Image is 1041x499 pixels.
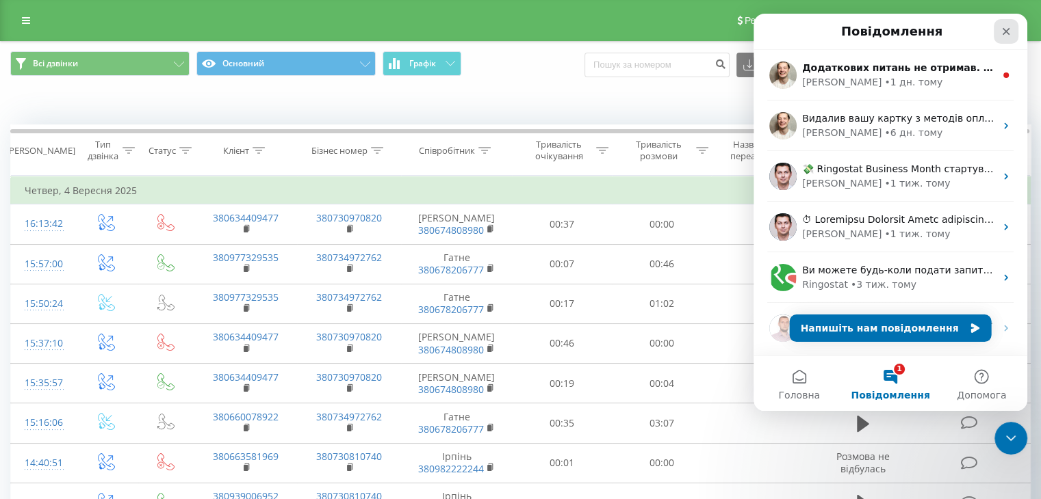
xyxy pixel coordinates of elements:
button: Повідомлення [91,342,182,397]
a: 380678206777 [418,303,484,316]
div: [PERSON_NAME] [49,112,128,126]
div: 15:37:10 [25,330,61,357]
input: Пошук за номером [584,53,730,77]
div: [PERSON_NAME] [6,145,75,157]
div: [PERSON_NAME] [49,213,128,228]
div: Клієнт [223,145,249,157]
a: 380674808980 [418,343,484,356]
div: Тип дзвінка [86,139,118,162]
td: 00:01 [513,443,612,483]
a: 380663581969 [213,450,279,463]
td: 00:46 [612,244,711,284]
div: Тривалість розмови [624,139,693,162]
td: 00:35 [513,403,612,443]
td: 00:46 [513,323,612,363]
div: [PERSON_NAME] [49,62,128,76]
span: Розмова не відбулась [836,450,890,475]
a: 380634409477 [213,211,279,224]
iframe: Intercom live chat [994,422,1027,455]
td: Гатне [401,284,513,323]
span: Всі дзвінки [33,58,78,69]
button: Допомога [183,342,274,397]
a: 380977329535 [213,251,279,264]
a: 380982222244 [418,462,484,475]
td: Гатне [401,244,513,284]
a: 380678206777 [418,422,484,435]
td: Гатне [401,403,513,443]
div: Співробітник [419,145,475,157]
a: 380660078922 [213,410,279,423]
td: 00:00 [612,323,711,363]
a: 380634409477 [213,330,279,343]
td: 01:02 [612,284,711,323]
td: 00:19 [513,364,612,403]
div: 14:40:51 [25,450,61,476]
a: 380674808980 [418,383,484,396]
div: Статус [149,145,176,157]
div: 15:16:06 [25,409,61,436]
a: 380730970820 [316,370,382,383]
td: [PERSON_NAME] [401,323,513,363]
div: 15:57:00 [25,251,61,278]
a: 380678206777 [418,263,484,276]
td: 03:07 [612,403,711,443]
a: 380634409477 [213,370,279,383]
td: 00:07 [513,244,612,284]
div: • 1 тиж. тому [131,163,196,177]
td: [PERSON_NAME] [401,364,513,403]
span: Графік [409,59,436,68]
img: Profile image for Oleksandr [16,301,43,328]
img: Profile image for Ringostat [16,250,43,278]
a: 380674808980 [418,224,484,237]
div: • 1 тиж. тому [131,213,196,228]
button: Експорт [736,53,810,77]
div: 15:35:57 [25,370,61,396]
span: Повідомлення [97,377,176,386]
img: Profile image for Eugene [16,149,43,176]
div: • 6 дн. тому [131,112,189,126]
td: 00:00 [612,443,711,483]
a: 380734972762 [316,291,382,304]
td: [PERSON_NAME] [401,204,513,244]
div: • 3 тиж. тому [97,264,163,278]
td: Четвер, 4 Вересня 2025 [11,177,1031,204]
div: Бізнес номер [311,145,368,157]
td: 00:17 [513,284,612,323]
span: Допомога [203,377,253,386]
div: [PERSON_NAME] [49,163,128,177]
button: Напишіть нам повідомлення [36,301,238,328]
span: Головна [25,377,66,386]
a: 380734972762 [316,251,382,264]
td: 00:04 [612,364,711,403]
span: Видалив вашу картку з методів оплати, в іншому чаті отримав підтвердження. Дякую за звернення! ﻿Я... [49,99,921,110]
div: 16:13:42 [25,211,61,237]
button: Графік [383,51,461,76]
a: 380977329535 [213,291,279,304]
span: Додаткових питань не отримав. Дякую за звернення! ﻿Якщо виникнуть питання — обов'язково звертайте... [49,49,736,59]
iframe: Intercom live chat [754,14,1027,411]
button: Всі дзвінки [10,51,190,76]
span: Ви можете будь-коли подати запит на спілкування з оператором. Зверніть увагу, що час очікування з... [49,251,1040,262]
img: Profile image for Eugene [16,200,43,227]
td: 00:37 [513,204,612,244]
a: 380730810740 [316,450,382,463]
a: 380730970820 [316,330,382,343]
div: Назва схеми переадресації [724,139,796,162]
td: 00:00 [612,204,711,244]
td: Ірпінь [401,443,513,483]
button: Основний [196,51,376,76]
a: 380730970820 [316,211,382,224]
img: Profile image for Vladyslav [16,98,43,126]
div: 15:50:24 [25,291,61,317]
span: Реферальна програма [745,15,845,26]
div: Ringostat [49,264,94,278]
div: Тривалість очікування [525,139,593,162]
div: • 1 дн. тому [131,62,189,76]
a: 380734972762 [316,410,382,423]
